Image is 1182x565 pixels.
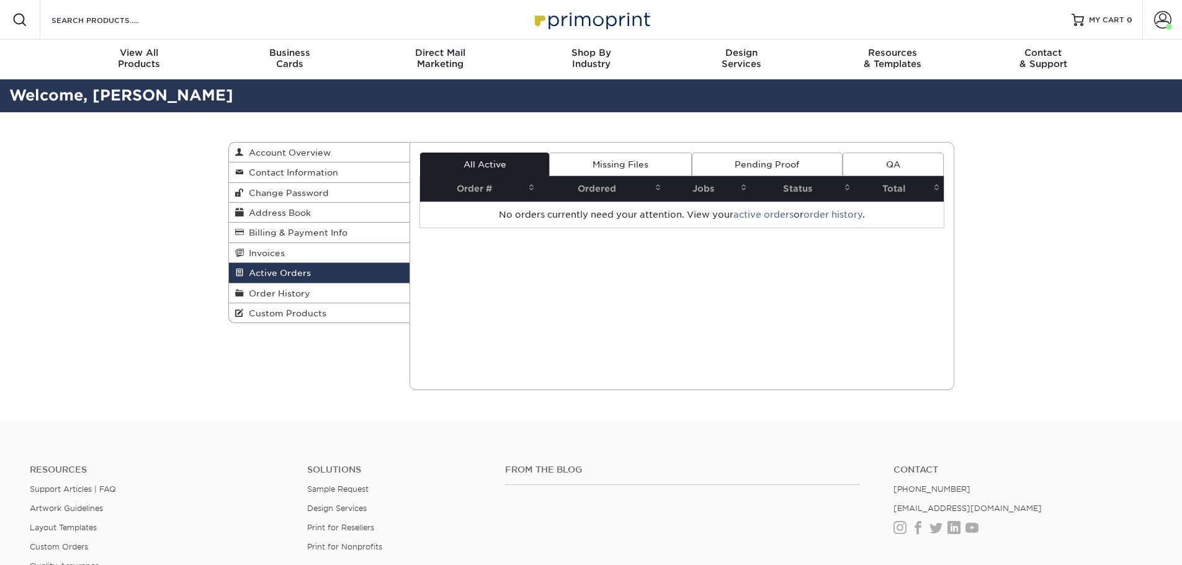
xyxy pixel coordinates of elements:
h4: From the Blog [505,465,860,475]
img: Primoprint [529,6,653,33]
a: Resources& Templates [817,40,968,79]
span: Contact [968,47,1119,58]
a: QA [843,153,943,176]
a: Account Overview [229,143,410,162]
a: Contact& Support [968,40,1119,79]
span: Invoices [244,248,285,258]
div: & Templates [817,47,968,69]
a: Print for Resellers [307,523,374,532]
a: Custom Products [229,303,410,323]
a: View AllProducts [64,40,215,79]
a: DesignServices [666,40,817,79]
td: No orders currently need your attention. View your or . [420,202,944,228]
a: Contact Information [229,162,410,182]
a: Custom Orders [30,542,88,551]
a: [PHONE_NUMBER] [893,484,970,494]
span: Change Password [244,188,329,198]
div: Services [666,47,817,69]
a: Sample Request [307,484,369,494]
a: Change Password [229,183,410,203]
span: Design [666,47,817,58]
h4: Solutions [307,465,486,475]
a: Billing & Payment Info [229,223,410,242]
a: All Active [420,153,549,176]
a: Direct MailMarketing [365,40,516,79]
a: Support Articles | FAQ [30,484,116,494]
th: Status [751,176,854,202]
span: Direct Mail [365,47,516,58]
a: Design Services [307,504,367,513]
span: 0 [1127,16,1132,24]
span: Contact Information [244,167,338,177]
span: Active Orders [244,268,311,278]
span: MY CART [1089,15,1124,25]
span: Order History [244,288,310,298]
a: BusinessCards [214,40,365,79]
span: Custom Products [244,308,326,318]
span: Shop By [516,47,666,58]
span: Billing & Payment Info [244,228,347,238]
a: Print for Nonprofits [307,542,382,551]
a: Active Orders [229,263,410,283]
a: order history [804,210,862,220]
span: Resources [817,47,968,58]
span: Business [214,47,365,58]
a: active orders [733,210,794,220]
a: Address Book [229,203,410,223]
a: Pending Proof [692,153,843,176]
span: Account Overview [244,148,331,158]
input: SEARCH PRODUCTS..... [50,12,171,27]
a: [EMAIL_ADDRESS][DOMAIN_NAME] [893,504,1042,513]
th: Total [854,176,943,202]
h4: Resources [30,465,289,475]
a: Contact [893,465,1152,475]
span: View All [64,47,215,58]
a: Artwork Guidelines [30,504,103,513]
div: Cards [214,47,365,69]
th: Jobs [665,176,751,202]
th: Order # [420,176,539,202]
div: Products [64,47,215,69]
div: & Support [968,47,1119,69]
a: Invoices [229,243,410,263]
a: Shop ByIndustry [516,40,666,79]
a: Order History [229,283,410,303]
a: Layout Templates [30,523,97,532]
a: Missing Files [549,153,691,176]
div: Marketing [365,47,516,69]
div: Industry [516,47,666,69]
span: Address Book [244,208,311,218]
th: Ordered [539,176,665,202]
